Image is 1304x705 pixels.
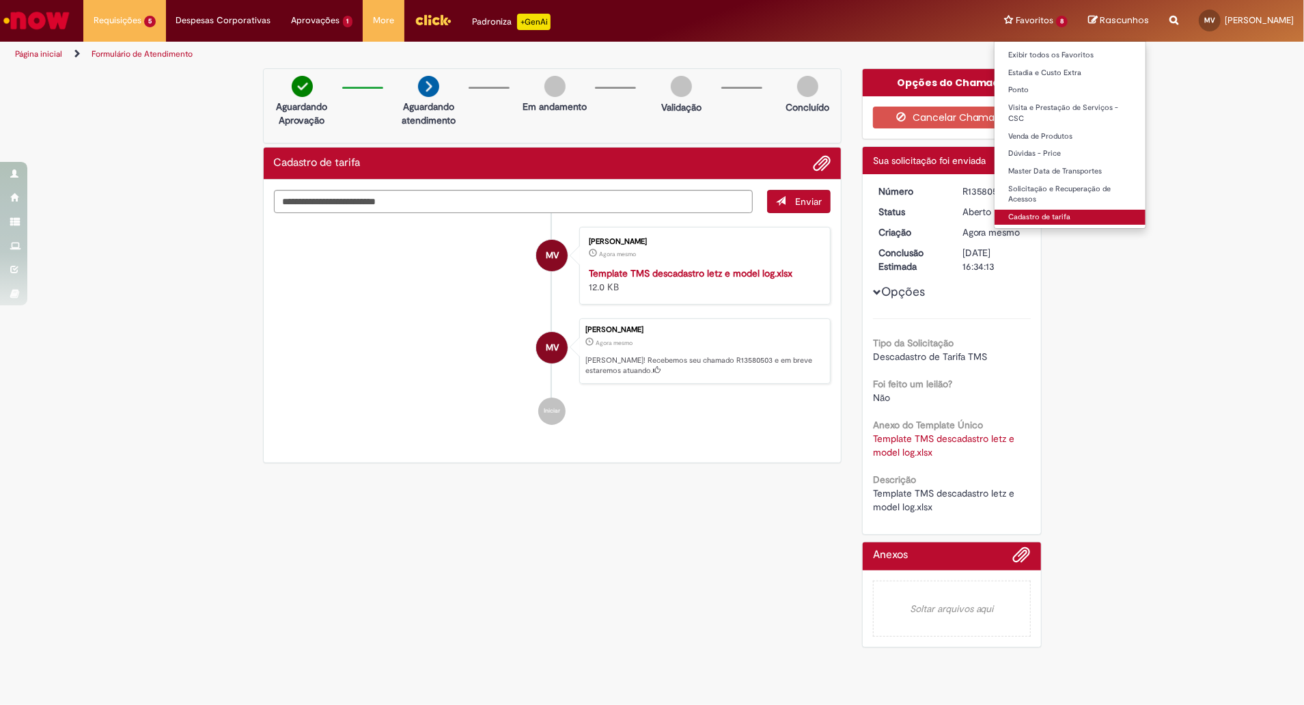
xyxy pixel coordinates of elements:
span: [PERSON_NAME] [1225,14,1294,26]
div: Padroniza [472,14,551,30]
span: Template TMS descadastro letz e model log.xlsx [873,487,1017,513]
span: MV [546,239,559,272]
textarea: Digite sua mensagem aqui... [274,190,753,214]
span: Enviar [795,195,822,208]
button: Cancelar Chamado [873,107,1031,128]
span: Rascunhos [1100,14,1149,27]
time: 30/09/2025 10:34:10 [596,339,633,347]
div: [DATE] 16:34:13 [962,246,1026,273]
p: +GenAi [517,14,551,30]
div: [PERSON_NAME] [589,238,816,246]
b: Descrição [873,473,916,486]
span: Agora mesmo [599,250,636,258]
a: Formulário de Atendimento [92,49,193,59]
div: Mateus Marinho Vian [536,332,568,363]
img: ServiceNow [1,7,72,34]
span: Requisições [94,14,141,27]
p: [PERSON_NAME]! Recebemos seu chamado R13580503 e em breve estaremos atuando. [585,355,823,376]
em: Soltar arquivos aqui [873,581,1031,637]
a: Master Data de Transportes [995,164,1146,179]
p: Validação [661,100,702,114]
dt: Número [868,184,952,198]
h2: Cadastro de tarifa Histórico de tíquete [274,157,361,169]
a: Ponto [995,83,1146,98]
p: Concluído [786,100,829,114]
a: Solicitação e Recuperação de Acessos [995,182,1146,207]
p: Em andamento [523,100,587,113]
a: Rascunhos [1088,14,1149,27]
span: 8 [1056,16,1068,27]
img: arrow-next.png [418,76,439,97]
span: Aprovações [292,14,340,27]
ul: Trilhas de página [10,42,859,67]
p: Aguardando Aprovação [269,100,335,127]
b: Anexo do Template Único [873,419,983,431]
div: [PERSON_NAME] [585,326,823,334]
span: Não [873,391,890,404]
img: img-circle-grey.png [671,76,692,97]
span: Despesas Corporativas [176,14,271,27]
div: 30/09/2025 10:34:10 [962,225,1026,239]
span: MV [1204,16,1215,25]
a: Venda de Produtos [995,129,1146,144]
b: Foi feito um leilão? [873,378,952,390]
span: Sua solicitação foi enviada [873,154,986,167]
a: Estadia e Custo Extra [995,66,1146,81]
a: Template TMS descadastro letz e model log.xlsx [589,267,792,279]
a: Página inicial [15,49,62,59]
button: Enviar [767,190,831,213]
a: Visita e Prestação de Serviços - CSC [995,100,1146,126]
img: img-circle-grey.png [544,76,566,97]
h2: Anexos [873,549,908,562]
a: Download de Template TMS descadastro letz e model log.xlsx [873,432,1017,458]
img: click_logo_yellow_360x200.png [415,10,452,30]
img: img-circle-grey.png [797,76,818,97]
dt: Status [868,205,952,219]
span: Favoritos [1016,14,1053,27]
span: Agora mesmo [962,226,1021,238]
ul: Favoritos [994,41,1146,229]
div: R13580503 [962,184,1026,198]
a: Cadastro de tarifa [995,210,1146,225]
button: Adicionar anexos [1013,546,1031,570]
dt: Criação [868,225,952,239]
span: MV [546,331,559,364]
div: Mateus Marinho Vian [536,240,568,271]
span: Agora mesmo [596,339,633,347]
span: 5 [144,16,156,27]
dt: Conclusão Estimada [868,246,952,273]
div: Aberto [962,205,1026,219]
time: 30/09/2025 10:34:06 [599,250,636,258]
span: Descadastro de Tarifa TMS [873,350,987,363]
button: Adicionar anexos [813,154,831,172]
div: 12.0 KB [589,266,816,294]
a: Exibir todos os Favoritos [995,48,1146,63]
li: Mateus Marinho Vian [274,318,831,384]
div: Opções do Chamado [863,69,1041,96]
ul: Histórico de tíquete [274,213,831,439]
b: Tipo da Solicitação [873,337,954,349]
a: Dúvidas - Price [995,146,1146,161]
span: More [373,14,394,27]
p: Aguardando atendimento [396,100,462,127]
img: check-circle-green.png [292,76,313,97]
span: 1 [343,16,353,27]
